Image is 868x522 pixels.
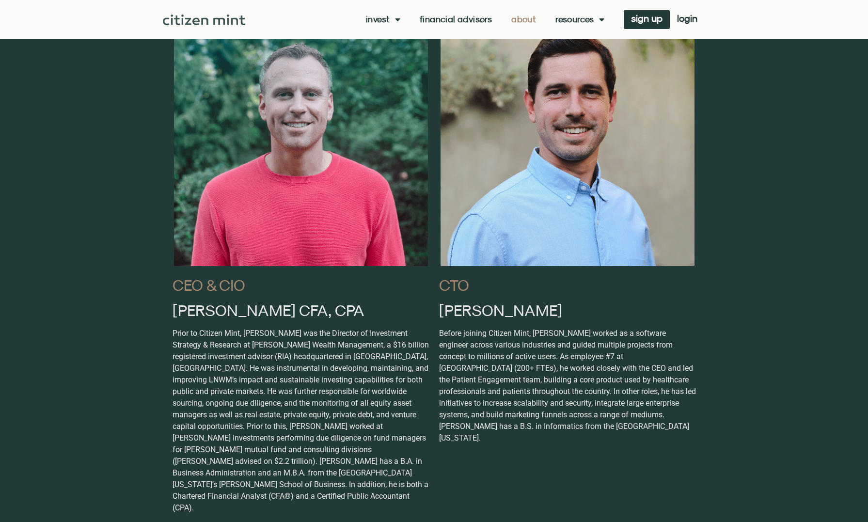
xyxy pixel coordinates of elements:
[163,15,246,25] img: Citizen Mint
[173,302,429,318] h2: [PERSON_NAME] CFA, CPA
[439,329,696,443] span: Before joining Citizen Mint, [PERSON_NAME] worked as a software engineer across various industrie...
[439,302,696,318] h2: [PERSON_NAME]
[420,15,492,24] a: Financial Advisors
[511,15,536,24] a: About
[173,328,429,514] p: Prior to Citizen Mint, [PERSON_NAME] was the Director of Investment Strategy & Research at [PERSO...
[366,15,400,24] a: Invest
[173,277,429,293] h2: CEO & CIO
[555,15,604,24] a: Resources
[366,15,604,24] nav: Menu
[439,277,696,293] h2: CTO
[631,15,663,22] span: sign up
[677,15,697,22] span: login
[670,10,705,29] a: login
[624,10,670,29] a: sign up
